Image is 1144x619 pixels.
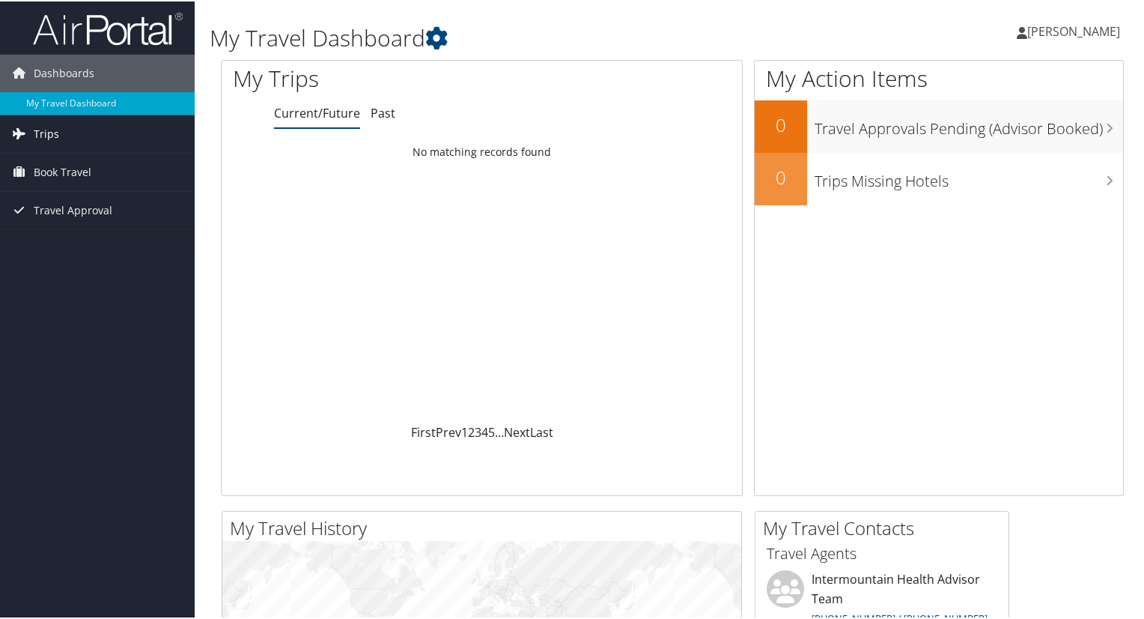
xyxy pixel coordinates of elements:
[755,111,807,136] h2: 0
[767,542,997,563] h3: Travel Agents
[411,423,436,439] a: First
[461,423,468,439] a: 1
[755,99,1123,151] a: 0Travel Approvals Pending (Advisor Booked)
[481,423,488,439] a: 4
[210,21,827,52] h1: My Travel Dashboard
[504,423,530,439] a: Next
[495,423,504,439] span: …
[34,190,112,228] span: Travel Approval
[1017,7,1135,52] a: [PERSON_NAME]
[755,163,807,189] h2: 0
[33,10,183,45] img: airportal-logo.png
[1027,22,1120,38] span: [PERSON_NAME]
[371,103,395,120] a: Past
[815,162,1123,190] h3: Trips Missing Hotels
[222,137,742,164] td: No matching records found
[763,514,1008,540] h2: My Travel Contacts
[468,423,475,439] a: 2
[274,103,360,120] a: Current/Future
[488,423,495,439] a: 5
[755,151,1123,204] a: 0Trips Missing Hotels
[755,61,1123,93] h1: My Action Items
[475,423,481,439] a: 3
[233,61,514,93] h1: My Trips
[34,53,94,91] span: Dashboards
[815,109,1123,138] h3: Travel Approvals Pending (Advisor Booked)
[34,152,91,190] span: Book Travel
[230,514,741,540] h2: My Travel History
[530,423,553,439] a: Last
[436,423,461,439] a: Prev
[34,114,59,151] span: Trips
